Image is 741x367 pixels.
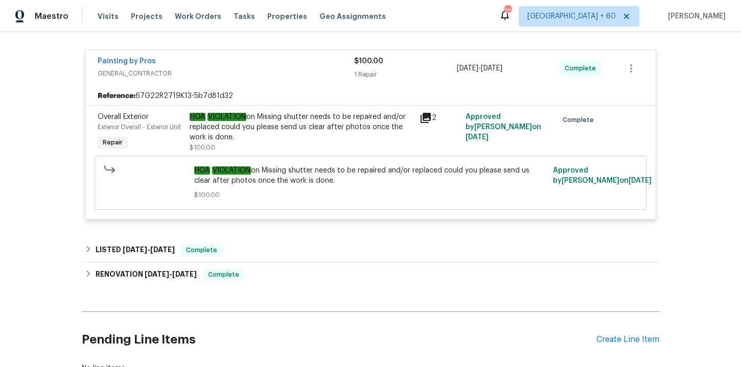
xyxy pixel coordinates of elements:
span: [GEOGRAPHIC_DATA] + 60 [527,11,616,21]
span: $100.00 [194,190,547,200]
span: Exterior Overall - Exterior Unit [98,124,181,130]
span: [DATE] [145,271,169,278]
span: - [123,246,175,253]
div: Create Line Item [596,335,659,345]
div: LISTED [DATE]-[DATE]Complete [82,238,659,262]
span: Approved by [PERSON_NAME] on [466,113,541,141]
span: Properties [267,11,307,21]
span: Approved by [PERSON_NAME] on [553,167,652,184]
span: GENERAL_CONTRACTOR [98,68,354,79]
span: Work Orders [175,11,221,21]
span: [DATE] [172,271,197,278]
span: Repair [99,137,127,148]
h2: Pending Line Items [82,316,596,363]
div: 727 [504,6,511,16]
span: Overall Exterior [98,113,149,120]
span: [PERSON_NAME] [664,11,726,21]
span: [DATE] [481,65,502,72]
span: [DATE] [457,65,478,72]
em: HOA [190,113,205,121]
span: Maestro [35,11,68,21]
span: [DATE] [150,246,175,253]
h6: LISTED [96,244,175,256]
b: Reference: [98,91,135,101]
span: Complete [563,115,598,125]
span: on Missing shutter needs to be repaired and/or replaced could you please send us clear after phot... [194,165,547,186]
span: Complete [204,270,243,280]
span: Complete [565,63,600,74]
div: 67G22R2719K13-5b7d81d32 [85,87,656,105]
em: VIOLATION [207,113,246,121]
em: HOA [194,166,210,175]
span: Geo Assignments [319,11,386,21]
span: [DATE] [466,134,489,141]
div: on Missing shutter needs to be repaired and/or replaced could you please send us clear after phot... [190,112,413,142]
a: Painting by Pros [98,58,156,65]
span: Complete [182,245,221,255]
span: - [457,63,502,74]
span: - [145,271,197,278]
span: Visits [98,11,119,21]
span: $100.00 [190,144,215,151]
span: [DATE] [123,246,147,253]
h6: RENOVATION [96,268,197,281]
em: VIOLATION [212,166,251,175]
div: RENOVATION [DATE]-[DATE]Complete [82,262,659,287]
span: Tasks [234,13,255,20]
div: 1 Repair [354,69,457,80]
div: 2 [420,112,459,124]
span: $100.00 [354,58,383,65]
span: Projects [131,11,163,21]
span: [DATE] [629,177,652,184]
